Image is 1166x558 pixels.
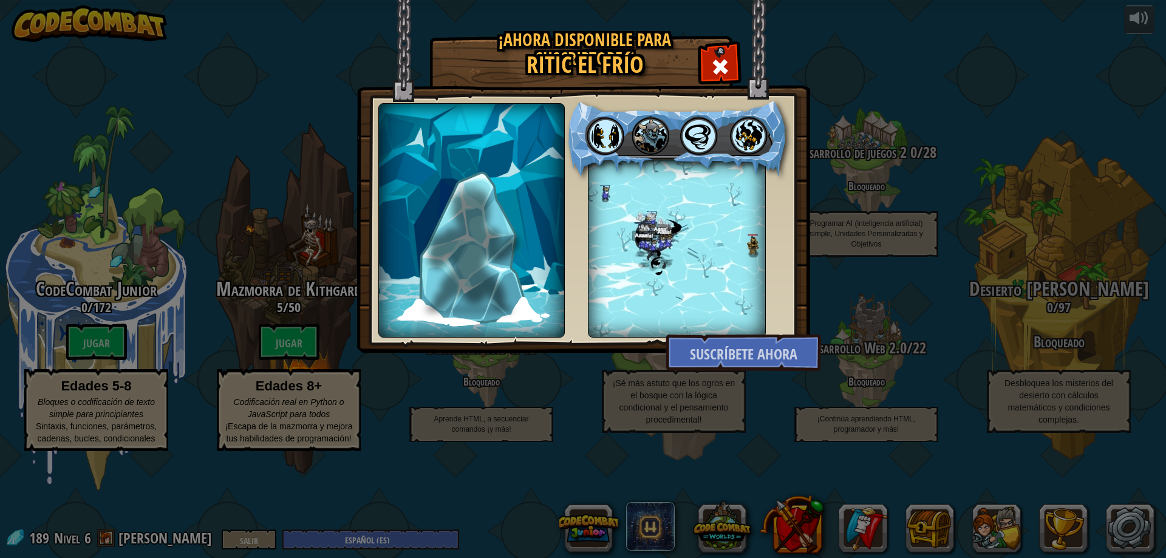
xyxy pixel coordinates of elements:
img: darkness.png [632,117,669,155]
font: Suscríbete ahora [690,345,797,364]
img: clear_block.png [379,151,565,337]
img: shadowwalk.png [730,117,768,155]
font: Ritic el frío [527,49,644,80]
button: Suscríbete ahora [666,335,821,371]
font: ¡Ahora disponible para suscriptores! [499,28,671,70]
img: tornado.png [680,117,718,155]
img: assassin-pose.png [426,179,519,314]
img: blink.png [587,117,624,155]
